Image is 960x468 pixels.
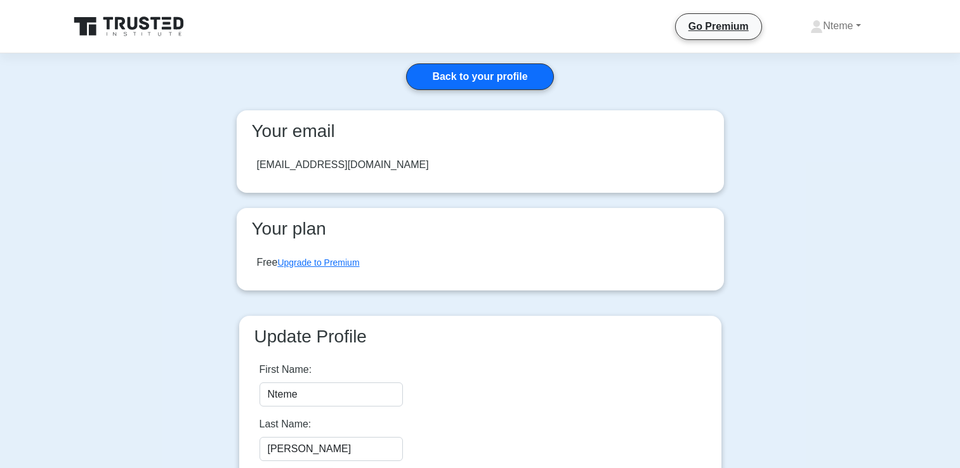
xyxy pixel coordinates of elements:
[257,255,360,270] div: Free
[249,326,711,348] h3: Update Profile
[260,362,312,377] label: First Name:
[247,218,714,240] h3: Your plan
[406,63,553,90] a: Back to your profile
[257,157,429,172] div: [EMAIL_ADDRESS][DOMAIN_NAME]
[260,417,312,432] label: Last Name:
[681,18,756,34] a: Go Premium
[780,13,891,39] a: Nteme
[247,120,714,142] h3: Your email
[277,257,359,268] a: Upgrade to Premium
